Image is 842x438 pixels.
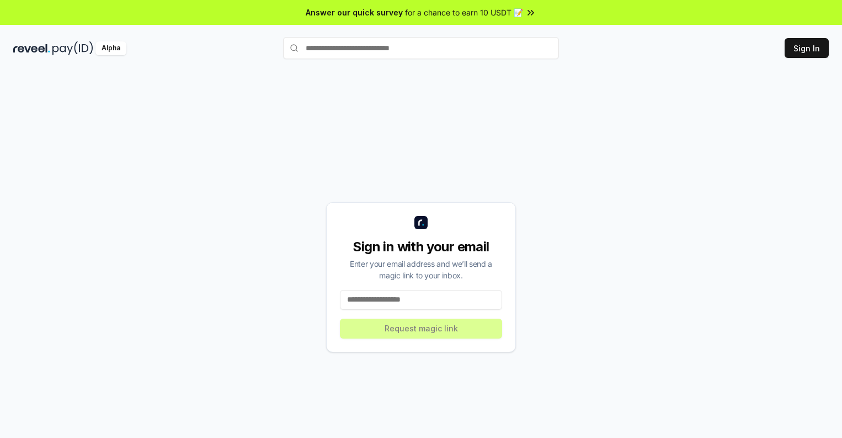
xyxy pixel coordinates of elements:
[414,216,428,229] img: logo_small
[13,41,50,55] img: reveel_dark
[405,7,523,18] span: for a chance to earn 10 USDT 📝
[785,38,829,58] button: Sign In
[52,41,93,55] img: pay_id
[306,7,403,18] span: Answer our quick survey
[340,258,502,281] div: Enter your email address and we’ll send a magic link to your inbox.
[340,238,502,256] div: Sign in with your email
[95,41,126,55] div: Alpha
